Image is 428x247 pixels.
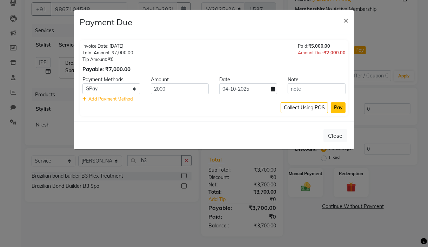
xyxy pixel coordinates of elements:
[343,15,348,25] span: ×
[80,16,132,28] h4: Payment Due
[331,102,346,113] button: Pay
[298,49,346,56] div: Amount Due:
[281,102,328,113] button: Collect Using POS
[82,66,133,74] div: Payable: ₹7,000.00
[282,76,351,83] div: Note
[338,10,354,30] button: Close
[77,76,146,83] div: Payment Methods
[323,129,347,142] button: Close
[151,83,209,94] input: Amount
[298,43,346,49] div: Paid:
[308,43,330,49] span: ₹5,000.00
[82,49,133,56] div: Total Amount: ₹7,000.00
[324,50,346,55] span: ₹2,000.00
[88,96,133,102] span: Add Payment Method
[214,76,282,83] div: Date
[219,83,277,94] input: yyyy-mm-dd
[82,56,133,63] div: Tip Amount: ₹0
[82,43,133,49] div: Invoice Date: [DATE]
[288,83,346,94] input: note
[146,76,214,83] div: Amount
